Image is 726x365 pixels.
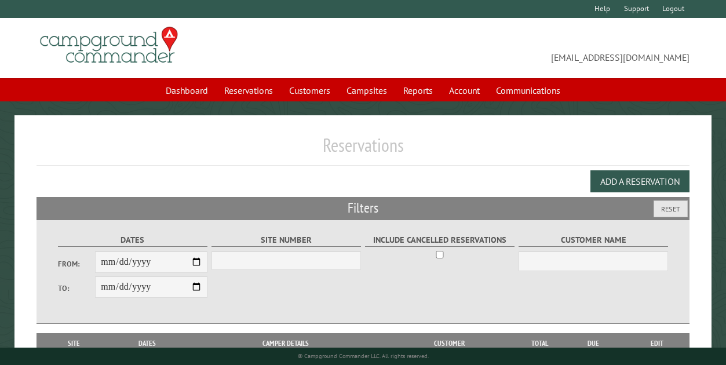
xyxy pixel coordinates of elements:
label: Customer Name [519,233,669,247]
th: Total [517,333,563,354]
a: Account [442,79,487,101]
th: Camper Details [189,333,382,354]
small: © Campground Commander LLC. All rights reserved. [298,352,429,360]
th: Due [563,333,625,354]
th: Customer [382,333,516,354]
a: Reports [396,79,440,101]
label: To: [58,283,96,294]
th: Dates [105,333,189,354]
img: Campground Commander [37,23,181,68]
a: Dashboard [159,79,215,101]
label: Dates [58,233,208,247]
button: Reset [654,200,688,217]
a: Reservations [217,79,280,101]
th: Edit [624,333,689,354]
a: Communications [489,79,567,101]
a: Customers [282,79,337,101]
label: Site Number [211,233,362,247]
th: Site [42,333,105,354]
a: Campsites [340,79,394,101]
label: Include Cancelled Reservations [365,233,515,247]
label: From: [58,258,96,269]
h1: Reservations [37,134,690,166]
span: [EMAIL_ADDRESS][DOMAIN_NAME] [363,32,690,64]
h2: Filters [37,197,690,219]
button: Add a Reservation [590,170,689,192]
